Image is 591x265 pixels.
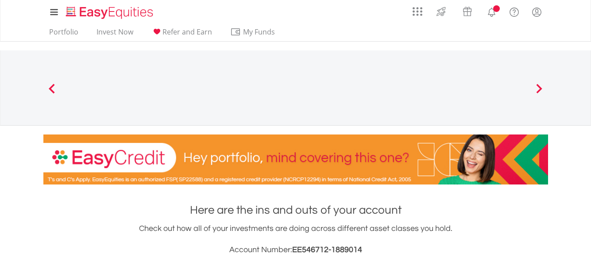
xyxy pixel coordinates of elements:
img: thrive-v2.svg [434,4,448,19]
div: Check out how all of your investments are doing across different asset classes you hold. [43,223,548,256]
span: My Funds [230,26,288,38]
a: FAQ's and Support [503,2,525,20]
a: Portfolio [46,27,82,41]
a: Refer and Earn [148,27,216,41]
h1: Here are the ins and outs of your account [43,202,548,218]
span: Refer and Earn [162,27,212,37]
img: EasyCredit Promotion Banner [43,134,548,184]
a: Notifications [480,2,503,20]
a: My Profile [525,2,548,22]
a: Invest Now [93,27,137,41]
h3: Account Number: [43,244,548,256]
span: EE546712-1889014 [292,246,362,254]
img: vouchers-v2.svg [460,4,475,19]
a: Home page [62,2,157,20]
img: grid-menu-icon.svg [413,7,422,16]
a: AppsGrid [407,2,428,16]
a: Vouchers [454,2,480,19]
img: EasyEquities_Logo.png [64,5,157,20]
